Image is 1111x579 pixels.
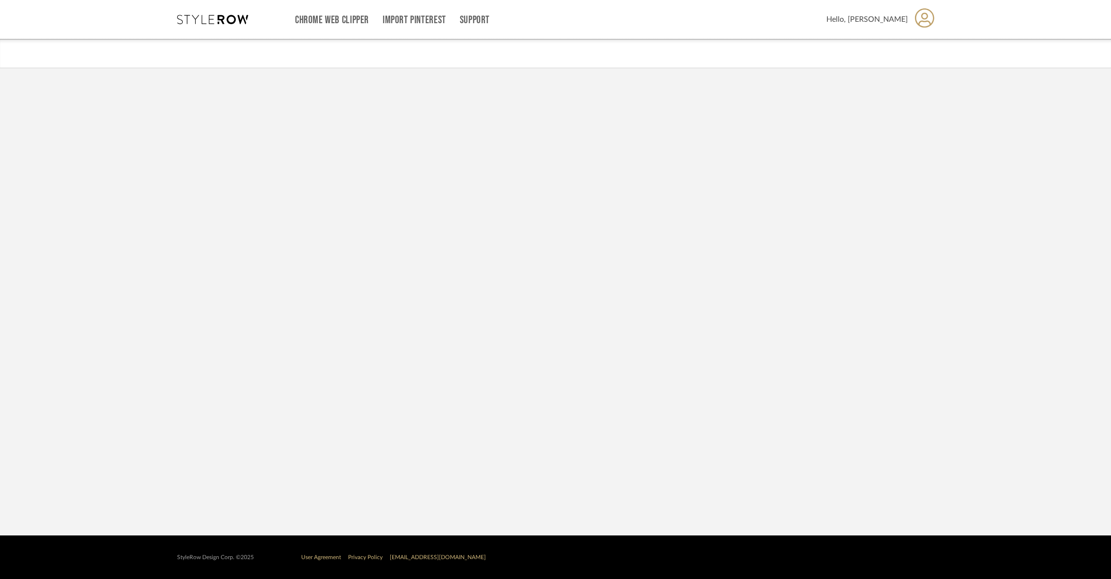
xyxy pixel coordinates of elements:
[390,554,486,560] a: [EMAIL_ADDRESS][DOMAIN_NAME]
[177,554,254,561] div: StyleRow Design Corp. ©2025
[383,16,446,24] a: Import Pinterest
[826,14,908,25] span: Hello, [PERSON_NAME]
[348,554,383,560] a: Privacy Policy
[301,554,341,560] a: User Agreement
[460,16,490,24] a: Support
[295,16,369,24] a: Chrome Web Clipper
